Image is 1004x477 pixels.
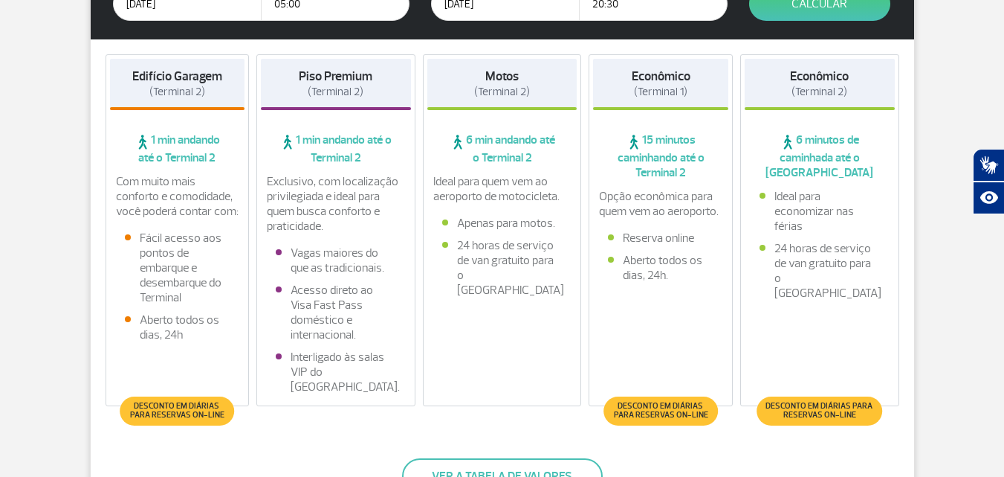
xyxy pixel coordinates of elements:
[608,231,713,246] li: Reserva online
[632,68,690,84] strong: Econômico
[973,182,1004,214] button: Abrir recursos assistivos.
[973,149,1004,214] div: Plugin de acessibilidade da Hand Talk.
[593,132,728,180] span: 15 minutos caminhando até o Terminal 2
[433,174,571,204] p: Ideal para quem vem ao aeroporto de motocicleta.
[276,283,396,342] li: Acesso direto ao Visa Fast Pass doméstico e internacional.
[608,253,713,283] li: Aberto todos os dias, 24h.
[442,238,563,298] li: 24 horas de serviço de van gratuito para o [GEOGRAPHIC_DATA]
[760,189,880,234] li: Ideal para economizar nas férias
[474,85,530,99] span: (Terminal 2)
[634,85,687,99] span: (Terminal 1)
[427,132,577,165] span: 6 min andando até o Terminal 2
[973,149,1004,182] button: Abrir tradutor de língua de sinais.
[116,174,239,219] p: Com muito mais conforto e comodidade, você poderá contar com:
[125,231,230,305] li: Fácil acesso aos pontos de embarque e desembarque do Terminal
[599,189,722,219] p: Opção econômica para quem vem ao aeroporto.
[790,68,849,84] strong: Econômico
[791,85,847,99] span: (Terminal 2)
[110,132,245,165] span: 1 min andando até o Terminal 2
[485,68,519,84] strong: Motos
[276,246,396,275] li: Vagas maiores do que as tradicionais.
[125,313,230,342] li: Aberto todos os dias, 24h
[611,402,710,420] span: Desconto em diárias para reservas on-line
[299,68,372,84] strong: Piso Premium
[308,85,363,99] span: (Terminal 2)
[149,85,205,99] span: (Terminal 2)
[764,402,875,420] span: Desconto em diárias para reservas on-line
[745,132,895,180] span: 6 minutos de caminhada até o [GEOGRAPHIC_DATA]
[261,132,411,165] span: 1 min andando até o Terminal 2
[276,350,396,394] li: Interligado às salas VIP do [GEOGRAPHIC_DATA].
[128,402,227,420] span: Desconto em diárias para reservas on-line
[760,241,880,301] li: 24 horas de serviço de van gratuito para o [GEOGRAPHIC_DATA]
[442,216,563,231] li: Apenas para motos.
[132,68,222,84] strong: Edifício Garagem
[267,174,405,234] p: Exclusivo, com localização privilegiada e ideal para quem busca conforto e praticidade.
